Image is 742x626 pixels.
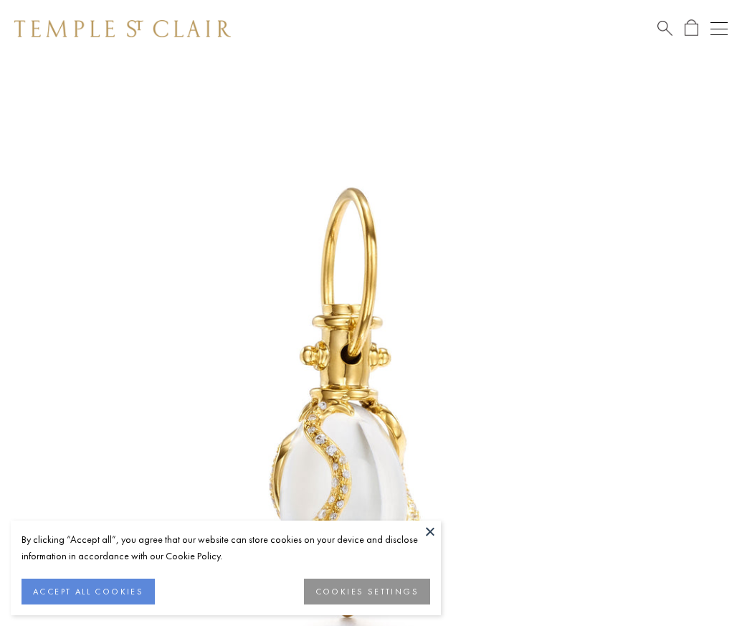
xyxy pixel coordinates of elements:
[304,579,430,604] button: COOKIES SETTINGS
[710,20,728,37] button: Open navigation
[22,579,155,604] button: ACCEPT ALL COOKIES
[657,19,672,37] a: Search
[22,531,430,564] div: By clicking “Accept all”, you agree that our website can store cookies on your device and disclos...
[685,19,698,37] a: Open Shopping Bag
[14,20,231,37] img: Temple St. Clair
